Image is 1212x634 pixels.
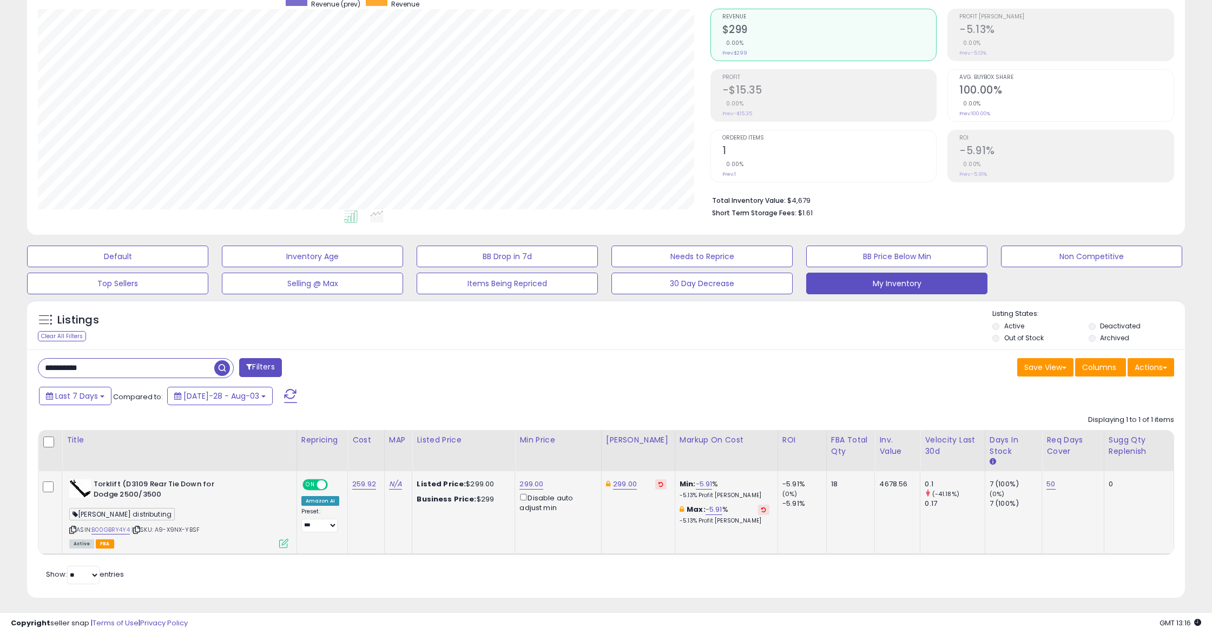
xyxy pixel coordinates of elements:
[782,479,826,489] div: -5.91%
[352,479,376,490] a: 259.92
[611,246,793,267] button: Needs to Reprice
[94,479,225,502] b: Torklift (D3109 Rear Tie Down for Dodge 2500/3500
[417,273,598,294] button: Items Being Repriced
[706,504,722,515] a: -5.91
[1082,362,1116,373] span: Columns
[326,480,343,490] span: OFF
[680,479,769,499] div: %
[722,135,937,141] span: Ordered Items
[722,171,736,177] small: Prev: 1
[1109,479,1165,489] div: 0
[91,525,130,534] a: B00GBRY4Y4
[27,273,208,294] button: Top Sellers
[798,208,813,218] span: $1.61
[1004,333,1044,342] label: Out of Stock
[959,14,1174,20] span: Profit [PERSON_NAME]
[1109,434,1169,457] div: Sugg Qty Replenish
[11,618,50,628] strong: Copyright
[959,84,1174,98] h2: 100.00%
[38,331,86,341] div: Clear All Filters
[69,479,91,498] img: 31ii9fF3kML._SL40_.jpg
[140,618,188,628] a: Privacy Policy
[990,490,1005,498] small: (0%)
[417,246,598,267] button: BB Drop in 7d
[959,135,1174,141] span: ROI
[389,434,407,446] div: MAP
[301,434,343,446] div: Repricing
[696,479,713,490] a: -5.91
[67,434,292,446] div: Title
[1001,246,1182,267] button: Non Competitive
[925,479,984,489] div: 0.1
[879,434,915,457] div: Inv. value
[69,539,94,549] span: All listings currently available for purchase on Amazon
[831,479,866,489] div: 18
[959,75,1174,81] span: Avg. Buybox Share
[990,479,1042,489] div: 7 (100%)
[806,273,987,294] button: My Inventory
[1075,358,1126,377] button: Columns
[722,39,744,47] small: 0.00%
[183,391,259,401] span: [DATE]-28 - Aug-03
[301,508,339,532] div: Preset:
[301,496,339,506] div: Amazon AI
[613,479,637,490] a: 299.00
[675,430,778,471] th: The percentage added to the cost of goods (COGS) that forms the calculator for Min & Max prices.
[680,479,696,489] b: Min:
[722,23,937,38] h2: $299
[11,618,188,629] div: seller snap | |
[93,618,139,628] a: Terms of Use
[417,494,506,504] div: $299
[389,479,402,490] a: N/A
[722,110,752,117] small: Prev: -$15.35
[304,480,317,490] span: ON
[722,84,937,98] h2: -$15.35
[722,50,747,56] small: Prev: $299
[782,434,822,446] div: ROI
[680,492,769,499] p: -5.13% Profit [PERSON_NAME]
[722,100,744,108] small: 0.00%
[782,490,798,498] small: (0%)
[831,434,870,457] div: FBA Total Qty
[959,144,1174,159] h2: -5.91%
[959,50,986,56] small: Prev: -5.13%
[1100,321,1141,331] label: Deactivated
[680,517,769,525] p: -5.13% Profit [PERSON_NAME]
[39,387,111,405] button: Last 7 Days
[113,392,163,402] span: Compared to:
[712,196,786,205] b: Total Inventory Value:
[722,75,937,81] span: Profit
[239,358,281,377] button: Filters
[167,387,273,405] button: [DATE]-28 - Aug-03
[57,313,99,328] h5: Listings
[55,391,98,401] span: Last 7 Days
[680,434,773,446] div: Markup on Cost
[1017,358,1073,377] button: Save View
[992,309,1185,319] p: Listing States:
[687,504,706,514] b: Max:
[782,499,826,508] div: -5.91%
[417,479,466,489] b: Listed Price:
[990,434,1037,457] div: Days In Stock
[959,160,981,168] small: 0.00%
[417,479,506,489] div: $299.00
[27,246,208,267] button: Default
[519,479,543,490] a: 299.00
[959,110,990,117] small: Prev: 100.00%
[417,494,476,504] b: Business Price:
[722,144,937,159] h2: 1
[1160,618,1201,628] span: 2025-08-11 13:16 GMT
[722,14,937,20] span: Revenue
[925,499,984,508] div: 0.17
[932,490,959,498] small: (-41.18%)
[959,23,1174,38] h2: -5.13%
[1104,430,1174,471] th: Please note that this number is a calculation based on your required days of coverage and your ve...
[680,505,769,525] div: %
[925,434,980,457] div: Velocity Last 30d
[990,457,996,467] small: Days In Stock.
[1100,333,1129,342] label: Archived
[611,273,793,294] button: 30 Day Decrease
[69,508,175,520] span: [PERSON_NAME] distributing
[519,492,593,513] div: Disable auto adjust min
[879,479,912,489] div: 4678.56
